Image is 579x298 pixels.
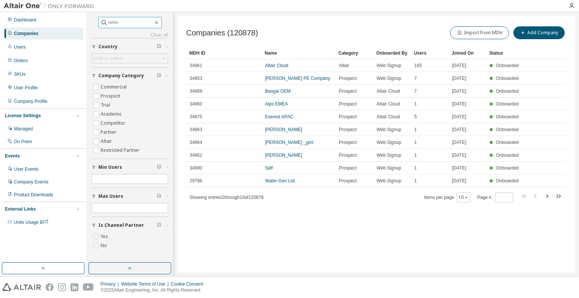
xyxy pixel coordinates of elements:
label: Restricted Partner [101,146,141,155]
span: Onboarded [496,165,519,171]
a: Bangal OEM [265,89,291,94]
span: 34962 [190,152,202,158]
label: No [101,241,109,250]
span: Company Category [98,73,144,79]
p: © 2025 Altair Engineering, Inc. All Rights Reserved. [101,287,208,293]
span: Country [98,44,118,50]
span: [DATE] [452,114,466,120]
span: 34953 [190,75,202,81]
span: Onboarded [496,178,519,183]
span: Onboarded [496,140,519,145]
span: Onboarded [496,63,519,68]
div: Status [489,47,521,59]
label: Yes [101,232,110,241]
button: Min Users [92,159,168,176]
span: Web Signup [377,75,401,81]
span: Onboarded [496,114,519,119]
button: Company Category [92,67,168,84]
span: Prospect [339,178,357,184]
span: 34964 [190,139,202,145]
a: Alps EMEA [265,101,288,107]
span: Clear filter [157,193,161,199]
a: Clear all [92,32,168,38]
span: Prospect [339,75,357,81]
span: 1 [414,101,417,107]
span: 1 [414,139,417,145]
span: 34960 [190,101,202,107]
div: Onboarded By [376,47,408,59]
a: Everest APAC [265,114,293,119]
span: Is Channel Partner [98,222,144,228]
div: Name [265,47,332,59]
span: Items per page [424,193,470,202]
span: 34963 [190,127,202,133]
div: License Settings [5,113,41,119]
span: Altair [339,63,349,69]
span: 1 [414,178,417,184]
a: [PERSON_NAME] [265,127,302,132]
span: Web Signup [377,63,401,69]
label: Prospect [101,92,122,101]
button: Import from MDH [450,26,509,39]
span: Web Signup [377,139,401,145]
span: Page n. [477,193,513,202]
button: Country [92,38,168,55]
span: Clear filter [157,222,161,228]
div: SKUs [14,71,26,77]
span: Prospect [339,88,357,94]
button: 10 [458,194,469,200]
span: 1 [414,165,417,171]
div: Users [414,47,446,59]
span: Max Users [98,193,123,199]
span: Onboarded [496,76,519,81]
div: Companies [14,31,38,37]
span: Onboarded [496,89,519,94]
div: Cookie Consent [171,281,207,287]
img: linkedin.svg [70,283,78,291]
div: MDH ID [189,47,259,59]
label: Partner [101,128,118,137]
div: Click to select [92,54,168,63]
span: [DATE] [452,152,466,158]
div: Orders [14,58,28,64]
a: Water-Gen Ltd. [265,178,296,183]
span: Web Signup [377,165,401,171]
div: Click to select [93,55,123,61]
span: Prospect [339,165,357,171]
span: [DATE] [452,165,466,171]
span: Clear filter [157,164,161,170]
span: Web Signup [377,152,401,158]
label: Commercial [101,83,128,92]
label: Altair [101,137,113,146]
span: [DATE] [452,127,466,133]
div: Website Terms of Use [121,281,171,287]
span: [DATE] [452,63,466,69]
span: Clear filter [157,44,161,50]
div: Product Downloads [14,192,53,198]
button: Add Company [513,26,565,39]
span: Prospect [339,114,357,120]
span: 7 [414,75,417,81]
span: Web Signup [377,127,401,133]
a: [PERSON_NAME] [265,153,302,158]
img: instagram.svg [58,283,66,291]
label: Trial [101,101,112,110]
a: [PERSON_NAME] PE Company [265,76,330,81]
img: Altair One [4,2,98,10]
span: Units Usage BI [14,220,49,225]
img: facebook.svg [46,283,54,291]
span: Web Signup [377,178,401,184]
button: Max Users [92,188,168,205]
span: 165 [414,63,422,69]
a: [PERSON_NAME] _gml [265,140,313,145]
span: Onboarded [496,153,519,158]
div: Joined On [452,47,483,59]
span: Companies (120878) [186,29,258,37]
span: Altair Cloud [377,114,400,120]
span: Prospect [339,139,357,145]
span: Altair Cloud [377,88,400,94]
span: 7 [414,88,417,94]
a: Altair Cloud [265,63,288,68]
span: Clear filter [157,73,161,79]
div: Privacy [101,281,121,287]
